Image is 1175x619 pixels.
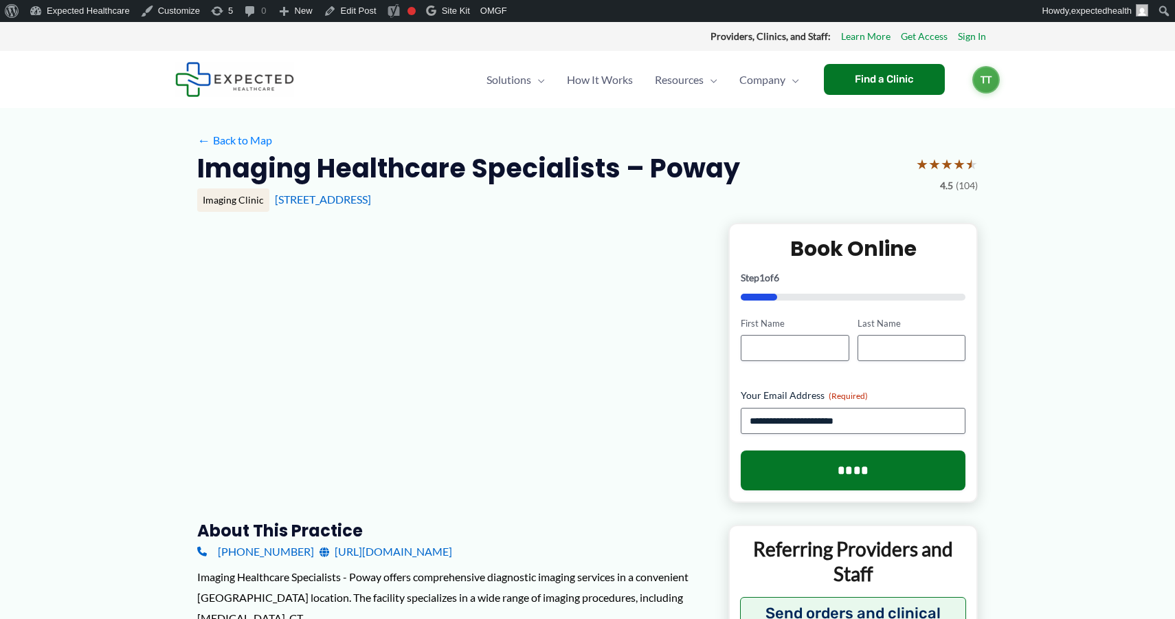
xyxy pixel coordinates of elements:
a: CompanyMenu Toggle [728,56,810,104]
h3: About this practice [197,520,706,541]
a: TT [972,66,1000,94]
span: (Required) [829,391,868,401]
span: Menu Toggle [785,56,799,104]
a: Find a Clinic [824,64,945,95]
span: ← [197,133,210,146]
label: First Name [741,317,849,330]
a: ResourcesMenu Toggle [644,56,728,104]
span: 1 [759,272,765,283]
a: [PHONE_NUMBER] [197,541,314,562]
a: ←Back to Map [197,130,272,151]
a: [STREET_ADDRESS] [275,193,371,206]
a: Get Access [901,28,948,45]
a: SolutionsMenu Toggle [475,56,556,104]
h2: Imaging Healthcare Specialists – Poway [197,151,740,185]
span: 4.5 [940,177,953,195]
span: ★ [965,151,978,177]
h2: Book Online [741,235,965,262]
span: Resources [655,56,704,104]
span: Company [739,56,785,104]
a: Learn More [841,28,891,45]
span: Solutions [486,56,531,104]
a: How It Works [556,56,644,104]
span: (104) [956,177,978,195]
span: ★ [916,151,928,177]
span: 6 [774,272,779,283]
p: Step of [741,273,965,283]
img: Expected Healthcare Logo - side, dark font, small [175,62,294,97]
span: expectedhealth [1071,6,1132,16]
span: How It Works [567,56,633,104]
nav: Primary Site Navigation [475,56,810,104]
strong: Providers, Clinics, and Staff: [710,30,831,42]
p: Referring Providers and Staff [740,536,966,587]
div: Focus keyphrase not set [407,7,416,15]
a: Sign In [958,28,986,45]
span: ★ [941,151,953,177]
label: Your Email Address [741,389,965,402]
div: Imaging Clinic [197,188,269,212]
a: [URL][DOMAIN_NAME] [320,541,452,562]
span: Menu Toggle [531,56,545,104]
span: Menu Toggle [704,56,717,104]
span: Site Kit [442,6,470,16]
span: ★ [953,151,965,177]
label: Last Name [858,317,965,330]
span: ★ [928,151,941,177]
